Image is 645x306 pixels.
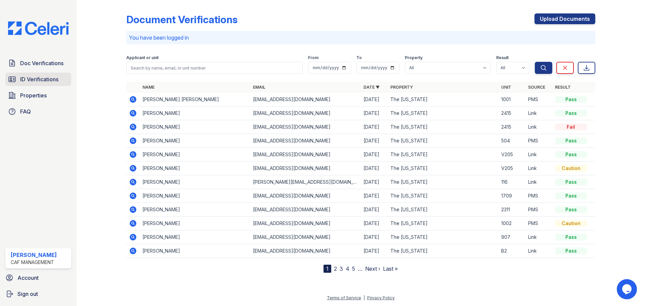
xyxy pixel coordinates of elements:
a: 5 [352,265,355,272]
a: Source [528,85,545,90]
td: The [US_STATE] [388,148,498,162]
div: Pass [555,206,587,213]
label: Applicant or unit [126,55,159,60]
a: Properties [5,89,71,102]
a: Privacy Policy [367,295,395,300]
div: Caution [555,165,587,172]
a: Terms of Service [327,295,361,300]
a: FAQ [5,105,71,118]
td: The [US_STATE] [388,134,498,148]
div: Caution [555,220,587,227]
a: Upload Documents [534,13,595,24]
td: [EMAIL_ADDRESS][DOMAIN_NAME] [250,93,361,106]
td: PMS [525,134,552,148]
label: To [356,55,362,60]
div: Pass [555,151,587,158]
div: Pass [555,234,587,241]
td: [PERSON_NAME] [140,148,250,162]
td: 1001 [499,93,525,106]
td: [DATE] [361,217,388,230]
td: The [US_STATE] [388,175,498,189]
label: From [308,55,318,60]
a: Account [3,271,74,285]
td: PMS [525,93,552,106]
td: [EMAIL_ADDRESS][DOMAIN_NAME] [250,189,361,203]
div: Pass [555,179,587,185]
span: … [358,265,362,273]
td: Link [525,120,552,134]
div: Fail [555,124,587,130]
td: The [US_STATE] [388,230,498,244]
td: [DATE] [361,244,388,258]
div: Pass [555,192,587,199]
td: [DATE] [361,134,388,148]
td: 2415 [499,120,525,134]
td: [EMAIL_ADDRESS][DOMAIN_NAME] [250,203,361,217]
div: CAF Management [11,259,57,266]
td: The [US_STATE] [388,189,498,203]
td: V205 [499,162,525,175]
span: Sign out [17,290,38,298]
label: Result [496,55,509,60]
td: Link [525,148,552,162]
td: [EMAIL_ADDRESS][DOMAIN_NAME] [250,230,361,244]
td: [DATE] [361,120,388,134]
a: 3 [340,265,343,272]
td: 1002 [499,217,525,230]
a: Unit [501,85,511,90]
td: [EMAIL_ADDRESS][DOMAIN_NAME] [250,148,361,162]
td: [PERSON_NAME] [140,106,250,120]
td: [PERSON_NAME] [140,217,250,230]
td: The [US_STATE] [388,93,498,106]
td: [PERSON_NAME] [140,134,250,148]
td: 116 [499,175,525,189]
td: Link [525,230,552,244]
td: [PERSON_NAME][EMAIL_ADDRESS][DOMAIN_NAME] [250,175,361,189]
div: | [363,295,365,300]
p: You have been logged in [129,34,593,42]
td: 504 [499,134,525,148]
td: PMS [525,217,552,230]
td: Link [525,244,552,258]
td: [DATE] [361,203,388,217]
td: 907 [499,230,525,244]
td: The [US_STATE] [388,244,498,258]
td: B2 [499,244,525,258]
td: [PERSON_NAME] [140,189,250,203]
a: Sign out [3,287,74,301]
td: 2311 [499,203,525,217]
td: [EMAIL_ADDRESS][DOMAIN_NAME] [250,134,361,148]
td: [DATE] [361,106,388,120]
td: [EMAIL_ADDRESS][DOMAIN_NAME] [250,217,361,230]
td: [EMAIL_ADDRESS][DOMAIN_NAME] [250,106,361,120]
a: Last » [383,265,398,272]
td: [DATE] [361,162,388,175]
a: Next › [365,265,380,272]
span: Doc Verifications [20,59,63,67]
a: Name [142,85,155,90]
div: Document Verifications [126,13,238,26]
a: 2 [334,265,337,272]
td: The [US_STATE] [388,203,498,217]
td: [EMAIL_ADDRESS][DOMAIN_NAME] [250,244,361,258]
a: Date ▼ [363,85,380,90]
td: [PERSON_NAME] [140,162,250,175]
span: FAQ [20,107,31,116]
td: Link [525,162,552,175]
a: Email [253,85,265,90]
div: Pass [555,137,587,144]
span: Account [17,274,39,282]
td: Link [525,175,552,189]
span: Properties [20,91,47,99]
iframe: chat widget [617,279,638,299]
td: PMS [525,203,552,217]
input: Search by name, email, or unit number [126,62,303,74]
td: [EMAIL_ADDRESS][DOMAIN_NAME] [250,120,361,134]
div: Pass [555,110,587,117]
td: The [US_STATE] [388,217,498,230]
td: The [US_STATE] [388,162,498,175]
td: [PERSON_NAME] [140,244,250,258]
span: ID Verifications [20,75,58,83]
td: [DATE] [361,230,388,244]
